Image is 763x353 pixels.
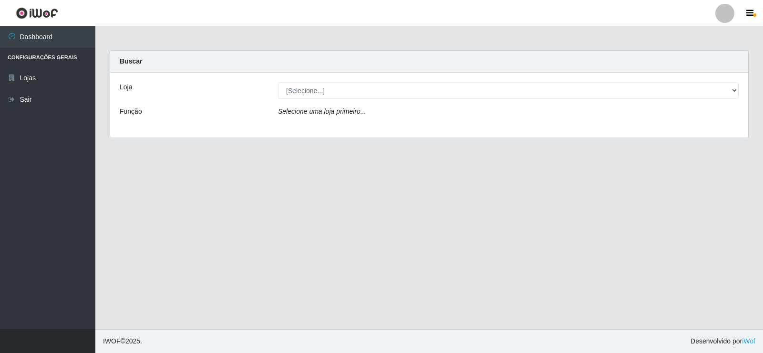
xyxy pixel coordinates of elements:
[103,337,121,345] span: IWOF
[278,107,366,115] i: Selecione uma loja primeiro...
[103,336,142,346] span: © 2025 .
[742,337,755,345] a: iWof
[120,57,142,65] strong: Buscar
[691,336,755,346] span: Desenvolvido por
[120,82,132,92] label: Loja
[16,7,58,19] img: CoreUI Logo
[120,107,142,117] label: Função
